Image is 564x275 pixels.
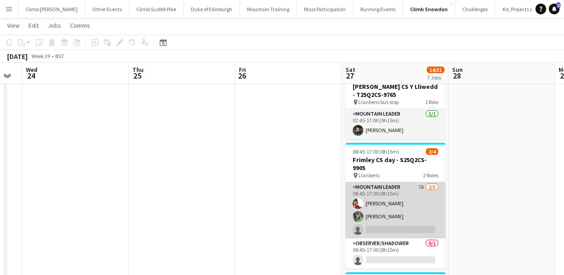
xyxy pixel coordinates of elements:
[25,20,42,31] a: Edit
[346,238,445,269] app-card-role: Observer/Shadower0/108:45-17:00 (8h15m)
[26,66,37,74] span: Wed
[239,66,246,74] span: Fri
[132,66,144,74] span: Thu
[452,66,463,74] span: Sun
[427,67,445,73] span: 14/31
[344,71,355,81] span: 27
[495,0,561,18] button: Kit, Projects and Office
[346,66,355,74] span: Sat
[25,71,37,81] span: 24
[66,20,94,31] a: Comms
[129,0,184,18] button: Climb Scafell Pike
[48,21,61,29] span: Jobs
[297,0,353,18] button: Mass Participation
[423,172,438,179] span: 2 Roles
[353,148,399,155] span: 08:45-17:00 (8h15m)
[451,71,463,81] span: 28
[353,0,403,18] button: Running Events
[184,0,240,18] button: Duke of Edinburgh
[346,70,445,139] app-job-card: 07:45-17:00 (9h15m)1/1[PERSON_NAME] CS Y Lliwedd - T25Q2CS-9765 Llanberis bus stop1 RoleMountain ...
[7,21,20,29] span: View
[44,20,65,31] a: Jobs
[29,53,52,59] span: Week 39
[7,52,28,61] div: [DATE]
[403,0,455,18] button: Climb Snowdon
[426,148,438,155] span: 2/4
[238,71,246,81] span: 26
[29,21,39,29] span: Edit
[4,20,23,31] a: View
[346,83,445,99] h3: [PERSON_NAME] CS Y Lliwedd - T25Q2CS-9765
[70,21,90,29] span: Comms
[549,4,560,14] a: 2
[358,99,399,105] span: Llanberis bus stop
[240,0,297,18] button: Mountain Training
[358,172,379,179] span: Llanberis
[346,109,445,139] app-card-role: Mountain Leader1/107:45-17:00 (9h15m)[PERSON_NAME]
[131,71,144,81] span: 25
[55,53,64,59] div: BST
[425,99,438,105] span: 1 Role
[18,0,85,18] button: Climb [PERSON_NAME]
[346,156,445,172] h3: Frimley CS day - S25Q2CS-9905
[455,0,495,18] button: Challenges
[346,143,445,269] app-job-card: 08:45-17:00 (8h15m)2/4Frimley CS day - S25Q2CS-9905 Llanberis2 RolesMountain Leader7A2/308:45-17:...
[346,182,445,238] app-card-role: Mountain Leader7A2/308:45-17:00 (8h15m)[PERSON_NAME][PERSON_NAME]
[427,74,444,81] div: 7 Jobs
[85,0,129,18] button: Other Events
[556,2,560,8] span: 2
